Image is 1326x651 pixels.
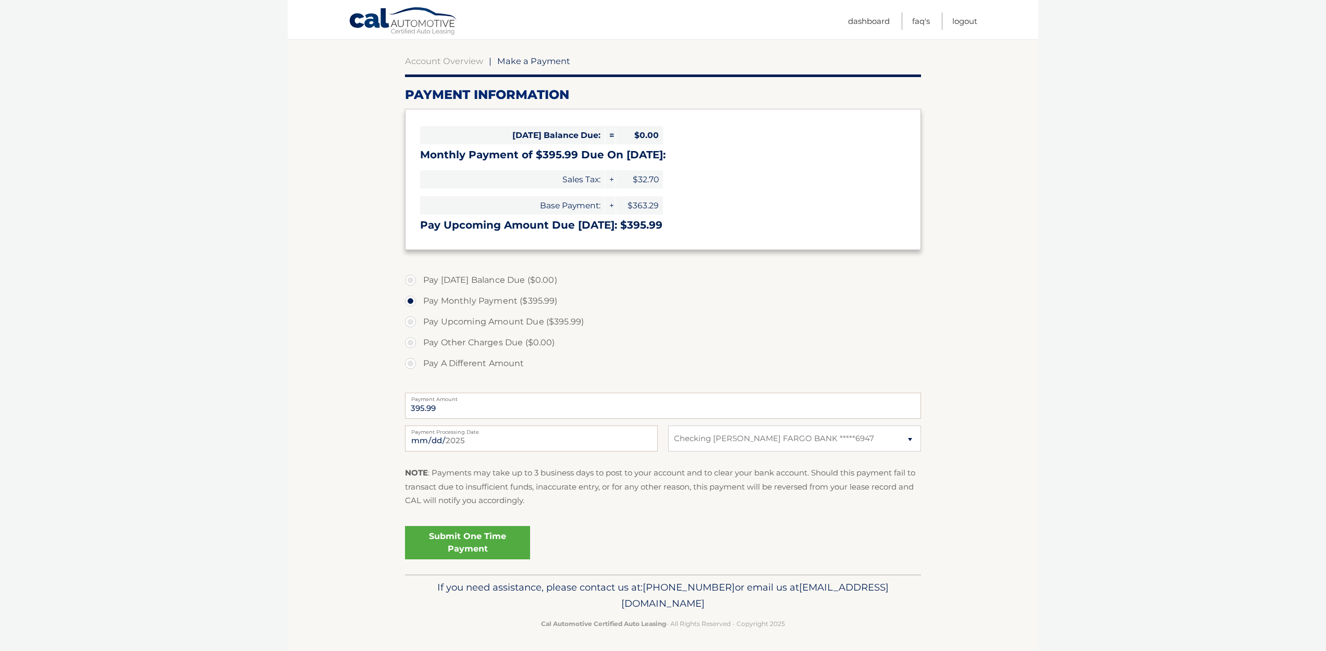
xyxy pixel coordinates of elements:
span: = [605,126,616,144]
span: + [605,170,616,189]
p: - All Rights Reserved - Copyright 2025 [412,618,914,629]
span: [DATE] Balance Due: [420,126,605,144]
a: Dashboard [848,12,890,30]
span: [PHONE_NUMBER] [643,581,735,593]
a: Account Overview [405,56,483,66]
strong: NOTE [405,468,428,478]
span: Make a Payment [497,56,570,66]
p: : Payments may take up to 3 business days to post to your account and to clear your bank account.... [405,466,921,507]
strong: Cal Automotive Certified Auto Leasing [541,620,666,628]
a: Cal Automotive [349,7,458,37]
input: Payment Date [405,425,658,452]
input: Payment Amount [405,393,921,419]
a: Logout [952,12,977,30]
label: Payment Processing Date [405,425,658,434]
label: Pay Upcoming Amount Due ($395.99) [405,311,921,332]
a: FAQ's [912,12,930,30]
label: Pay Monthly Payment ($395.99) [405,291,921,311]
h2: Payment Information [405,87,921,103]
span: | [489,56,492,66]
span: $363.29 [616,196,663,215]
h3: Monthly Payment of $395.99 Due On [DATE]: [420,148,906,161]
span: $32.70 [616,170,663,189]
label: Payment Amount [405,393,921,401]
a: Submit One Time Payment [405,526,530,559]
label: Pay Other Charges Due ($0.00) [405,332,921,353]
span: $0.00 [616,126,663,144]
span: Base Payment: [420,196,605,215]
h3: Pay Upcoming Amount Due [DATE]: $395.99 [420,219,906,232]
span: + [605,196,616,215]
span: Sales Tax: [420,170,605,189]
label: Pay [DATE] Balance Due ($0.00) [405,270,921,291]
p: If you need assistance, please contact us at: or email us at [412,579,914,612]
label: Pay A Different Amount [405,353,921,374]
